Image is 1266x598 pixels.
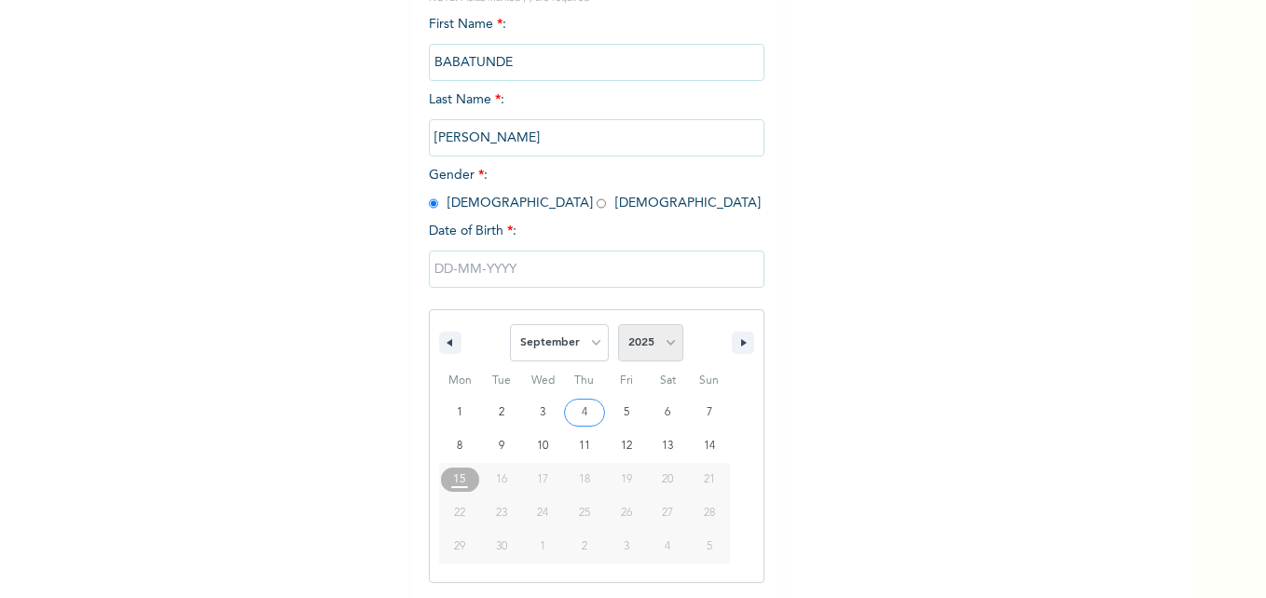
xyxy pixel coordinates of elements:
[647,396,689,429] button: 6
[564,396,606,429] button: 4
[537,429,548,463] span: 10
[605,396,647,429] button: 5
[704,496,715,530] span: 28
[564,496,606,530] button: 25
[688,496,730,530] button: 28
[579,496,590,530] span: 25
[496,530,507,564] span: 30
[662,496,673,530] span: 27
[582,396,587,429] span: 4
[429,44,764,81] input: Enter your first name
[496,463,507,496] span: 16
[457,429,462,463] span: 8
[429,119,764,156] input: Enter your last name
[439,429,481,463] button: 8
[621,496,632,530] span: 26
[522,463,564,496] button: 17
[579,429,590,463] span: 11
[688,396,730,429] button: 7
[688,429,730,463] button: 14
[429,251,764,288] input: DD-MM-YYYY
[564,366,606,396] span: Thu
[647,463,689,496] button: 20
[522,366,564,396] span: Wed
[564,429,606,463] button: 11
[662,429,673,463] span: 13
[439,463,481,496] button: 15
[439,396,481,429] button: 1
[457,396,462,429] span: 1
[481,429,523,463] button: 9
[522,429,564,463] button: 10
[496,496,507,530] span: 23
[454,530,465,564] span: 29
[605,429,647,463] button: 12
[481,396,523,429] button: 2
[439,366,481,396] span: Mon
[481,530,523,564] button: 30
[429,93,764,144] span: Last Name :
[621,463,632,496] span: 19
[499,429,504,463] span: 9
[429,222,516,241] span: Date of Birth :
[540,396,545,429] span: 3
[453,463,466,496] span: 15
[522,396,564,429] button: 3
[454,496,465,530] span: 22
[647,366,689,396] span: Sat
[647,496,689,530] button: 27
[665,396,670,429] span: 6
[605,496,647,530] button: 26
[481,496,523,530] button: 23
[621,429,632,463] span: 12
[499,396,504,429] span: 2
[605,366,647,396] span: Fri
[688,463,730,496] button: 21
[429,18,764,69] span: First Name :
[704,463,715,496] span: 21
[439,496,481,530] button: 22
[647,429,689,463] button: 13
[429,169,761,210] span: Gender : [DEMOGRAPHIC_DATA] [DEMOGRAPHIC_DATA]
[439,530,481,564] button: 29
[537,496,548,530] span: 24
[605,463,647,496] button: 19
[579,463,590,496] span: 18
[564,463,606,496] button: 18
[704,429,715,463] span: 14
[624,396,629,429] span: 5
[688,366,730,396] span: Sun
[537,463,548,496] span: 17
[481,366,523,396] span: Tue
[481,463,523,496] button: 16
[662,463,673,496] span: 20
[707,396,712,429] span: 7
[522,496,564,530] button: 24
